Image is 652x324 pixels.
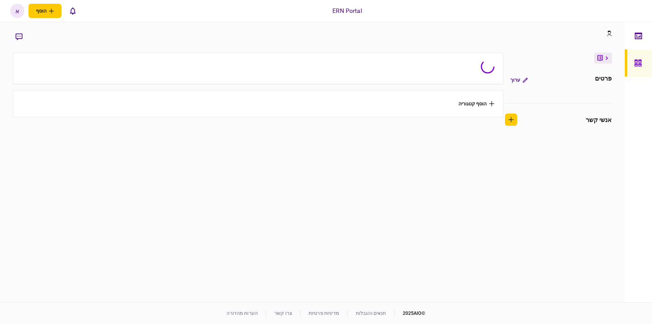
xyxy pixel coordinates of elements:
[66,4,80,18] button: פתח רשימת התראות
[274,310,292,316] a: צרו קשר
[227,310,258,316] a: הערות מהדורה
[309,310,339,316] a: מדיניות פרטיות
[356,310,386,316] a: תנאים והגבלות
[505,74,533,86] button: ערוך
[332,6,362,15] div: ERN Portal
[29,4,61,18] button: פתח תפריט להוספת לקוח
[595,74,612,86] div: פרטים
[586,115,612,124] div: אנשי קשר
[394,310,425,317] div: © 2025 AIO
[458,101,494,106] button: הוסף קטגוריה
[10,4,24,18] button: א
